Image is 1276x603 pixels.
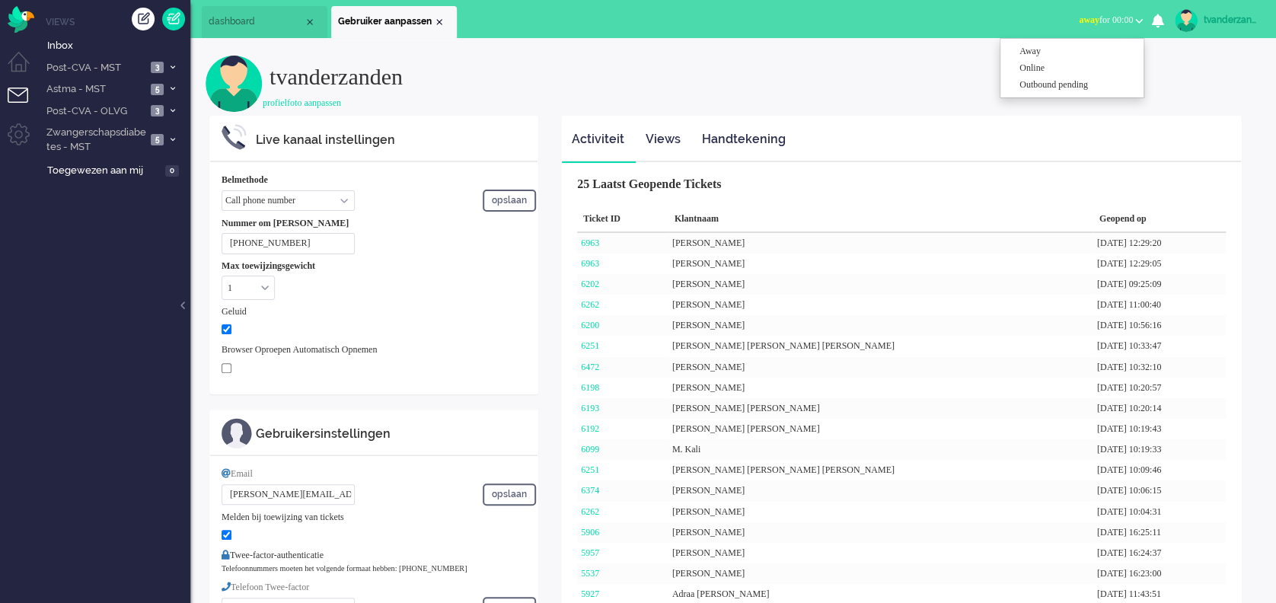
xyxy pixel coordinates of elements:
[581,279,599,289] a: 6202
[263,97,341,108] a: profielfoto aanpassen
[132,8,155,30] div: Creëer ticket
[46,15,190,28] li: Views
[8,88,42,122] li: Tickets menu
[151,105,164,116] span: 3
[304,16,316,28] div: Close tab
[222,564,467,573] small: Telefoonnummers moeten het volgende formaat hebben: [PHONE_NUMBER]
[1175,9,1198,32] img: avatar
[668,460,1093,480] div: [PERSON_NAME] [PERSON_NAME] [PERSON_NAME]
[202,6,327,38] li: Dashboard
[1204,12,1261,27] div: tvanderzanden
[338,15,433,28] span: Gebruiker aanpassen
[1093,233,1226,254] div: [DATE] 12:29:20
[222,305,526,318] div: Geluid
[581,258,599,269] a: 6963
[1079,14,1099,25] span: away
[1019,78,1140,91] label: Outbound pending
[577,206,668,233] div: Ticket ID
[1079,14,1133,25] span: for 00:00
[44,104,146,119] span: Post-CVA - OLVG
[8,6,34,33] img: flow_omnibird.svg
[44,161,190,178] a: Toegewezen aan mij 0
[581,506,599,517] a: 6262
[1019,45,1140,58] label: Away
[222,124,247,150] img: ic_m_phone_settings.svg
[581,485,599,496] a: 6374
[1093,460,1226,480] div: [DATE] 10:09:46
[668,398,1093,419] div: [PERSON_NAME] [PERSON_NAME]
[1093,480,1226,501] div: [DATE] 10:06:15
[222,174,268,185] b: Belmethode
[1093,357,1226,378] div: [DATE] 10:32:10
[581,547,599,558] a: 5957
[256,426,526,443] div: Gebruikersinstellingen
[581,444,599,455] a: 6099
[433,16,445,28] div: Close tab
[668,419,1093,439] div: [PERSON_NAME] [PERSON_NAME]
[206,55,263,112] img: user.svg
[581,423,599,434] a: 6192
[668,336,1093,356] div: [PERSON_NAME] [PERSON_NAME] [PERSON_NAME]
[1093,439,1226,460] div: [DATE] 10:19:33
[1093,254,1226,274] div: [DATE] 12:29:05
[1093,274,1226,295] div: [DATE] 09:25:09
[668,274,1093,295] div: [PERSON_NAME]
[668,439,1093,460] div: M. Kali
[222,260,315,271] b: Max toewijzingsgewicht
[581,589,599,599] a: 5927
[636,121,691,158] a: Views
[668,206,1093,233] div: Klantnaam
[668,563,1093,584] div: [PERSON_NAME]
[562,121,634,158] a: Activiteit
[209,15,304,28] span: dashboard
[581,238,599,248] a: 6963
[581,340,599,351] a: 6251
[1093,563,1226,584] div: [DATE] 16:23:00
[222,467,526,480] div: Email
[165,165,179,177] span: 0
[151,134,164,145] span: 5
[8,123,42,158] li: Admin menu
[581,568,599,579] a: 5537
[331,6,457,38] li: user9
[668,254,1093,274] div: [PERSON_NAME]
[1093,315,1226,336] div: [DATE] 10:56:16
[1093,543,1226,563] div: [DATE] 16:24:37
[581,464,599,475] a: 6251
[1093,378,1226,398] div: [DATE] 10:20:57
[668,502,1093,522] div: [PERSON_NAME]
[8,52,42,86] li: Dashboard menu
[47,164,161,178] span: Toegewezen aan mij
[668,522,1093,543] div: [PERSON_NAME]
[44,126,146,154] span: Zwangerschapsdiabetes - MST
[1093,522,1226,543] div: [DATE] 16:25:11
[581,362,599,372] a: 6472
[668,295,1093,315] div: [PERSON_NAME]
[222,581,526,594] div: Telefoon Twee-factor
[1019,62,1140,75] label: Online
[483,483,536,506] button: opslaan
[577,177,721,190] b: 25 Laatst Geopende Tickets
[1093,206,1226,233] div: Geopend op
[692,121,796,158] a: Handtekening
[581,382,599,393] a: 6198
[581,527,599,538] a: 5906
[668,378,1093,398] div: [PERSON_NAME]
[222,418,252,448] img: ic_m_profile.svg
[8,10,34,21] a: Omnidesk
[222,233,355,254] input: +316123456890
[44,61,146,75] span: Post-CVA - MST
[668,480,1093,501] div: [PERSON_NAME]
[162,8,185,30] a: Quick Ticket
[1070,9,1152,31] button: awayfor 00:00
[1093,419,1226,439] div: [DATE] 10:19:43
[222,218,349,228] b: Nummer om [PERSON_NAME]
[668,315,1093,336] div: [PERSON_NAME]
[581,403,599,413] a: 6193
[222,511,526,524] div: Melden bij toewijzing van tickets
[668,233,1093,254] div: [PERSON_NAME]
[151,62,164,73] span: 3
[1093,502,1226,522] div: [DATE] 10:04:31
[668,357,1093,378] div: [PERSON_NAME]
[151,84,164,95] span: 5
